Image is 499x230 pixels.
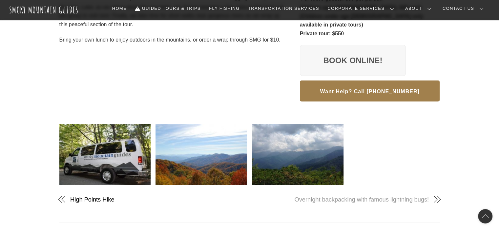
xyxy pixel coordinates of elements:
[245,2,322,15] a: Transportation Services
[300,80,440,101] button: Want Help? Call [PHONE_NUMBER]
[206,2,242,15] a: Fly Fishing
[59,36,288,44] p: Bring your own lunch to enjoy outdoors in the mountains, or order a wrap through SMG for $10.
[59,124,151,185] img: SMG+Van-min
[300,45,406,76] a: Book Online!
[300,89,440,94] a: Want Help? Call [PHONE_NUMBER]
[9,5,79,15] a: Smoky Mountain Guides
[70,195,238,204] a: High Points Hike
[110,2,129,15] a: Home
[403,2,437,15] a: About
[325,2,399,15] a: Corporate Services
[133,2,203,15] a: Guided Tours & Trips
[440,2,489,15] a: Contact Us
[300,31,344,36] strong: Private tour: $550
[252,124,343,185] img: IMG_2286
[261,195,429,204] a: Overnight backpacking with famous lightning bugs!
[156,124,247,185] img: Valleys-min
